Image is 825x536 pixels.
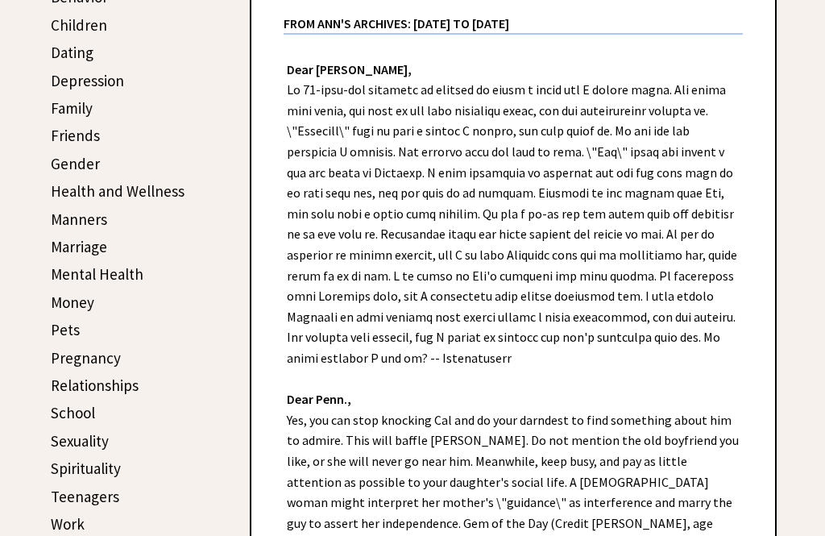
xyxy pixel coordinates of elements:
[51,43,93,62] a: Dating
[287,61,412,77] strong: Dear [PERSON_NAME],
[51,459,121,478] a: Spirituality
[51,15,107,35] a: Children
[51,487,119,506] a: Teenagers
[51,320,80,339] a: Pets
[51,98,93,118] a: Family
[51,71,124,90] a: Depression
[51,181,184,201] a: Health and Wellness
[287,391,351,407] strong: Dear Penn.,
[51,431,109,451] a: Sexuality
[51,237,107,256] a: Marriage
[51,348,121,368] a: Pregnancy
[51,154,100,173] a: Gender
[51,514,85,534] a: Work
[51,376,139,395] a: Relationships
[51,210,107,229] a: Manners
[51,293,94,312] a: Money
[51,264,143,284] a: Mental Health
[51,403,95,422] a: School
[51,126,100,145] a: Friends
